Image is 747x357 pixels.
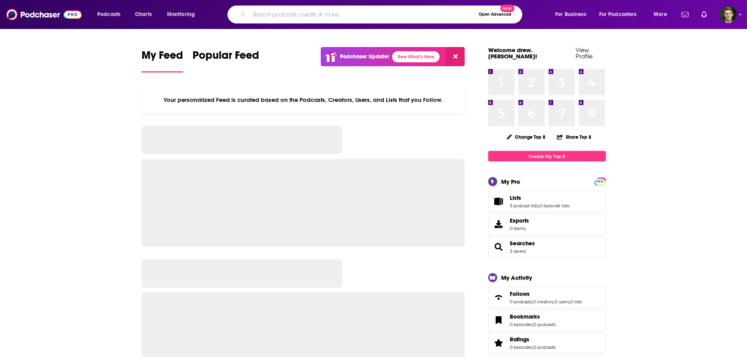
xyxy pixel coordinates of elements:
[554,299,554,304] span: ,
[554,299,569,304] a: 0 users
[510,313,556,320] a: Bookmarks
[510,313,540,320] span: Bookmarks
[510,299,532,304] a: 0 podcasts
[550,8,596,21] button: open menu
[510,290,582,297] a: Follows
[510,344,533,350] a: 0 episodes
[510,336,529,343] span: Ratings
[475,10,515,19] button: Open AdvancedNew
[595,179,605,185] span: PRO
[392,51,440,62] a: See What's New
[510,336,556,343] a: Ratings
[533,322,556,327] a: 0 podcasts
[510,290,530,297] span: Follows
[533,322,533,327] span: ,
[539,203,540,208] span: ,
[510,203,539,208] a: 3 podcast lists
[142,49,183,67] span: My Feed
[340,53,389,60] p: Podchaser Update!
[235,5,530,24] div: Search podcasts, credits, & more...
[488,46,537,60] a: Welcome drew.[PERSON_NAME]!
[97,9,120,20] span: Podcasts
[491,219,507,230] span: Exports
[488,151,606,161] a: Create My Top 8
[510,226,529,231] span: 0 items
[130,8,156,21] a: Charts
[599,9,637,20] span: For Podcasters
[500,5,514,12] span: New
[533,299,554,304] a: 0 creators
[570,299,582,304] a: 0 lists
[135,9,152,20] span: Charts
[510,240,535,247] a: Searches
[540,203,569,208] a: 0 episode lists
[576,46,593,60] a: View Profile
[533,344,533,350] span: ,
[6,7,82,22] img: Podchaser - Follow, Share and Rate Podcasts
[555,9,586,20] span: For Business
[502,132,551,142] button: Change Top 8
[594,8,648,21] button: open menu
[491,315,507,326] a: Bookmarks
[510,322,533,327] a: 0 episodes
[678,8,692,21] a: Show notifications dropdown
[488,236,606,257] span: Searches
[491,241,507,252] a: Searches
[488,191,606,212] span: Lists
[142,49,183,72] a: My Feed
[510,217,529,224] span: Exports
[488,332,606,353] span: Ratings
[488,310,606,331] span: Bookmarks
[501,274,532,281] div: My Activity
[510,194,521,201] span: Lists
[595,178,605,184] a: PRO
[142,87,465,113] div: Your personalized Feed is curated based on the Podcasts, Creators, Users, and Lists that you Follow.
[510,194,569,201] a: Lists
[488,214,606,235] a: Exports
[92,8,131,21] button: open menu
[698,8,710,21] a: Show notifications dropdown
[193,49,259,67] span: Popular Feed
[720,6,737,23] span: Logged in as drew.kilman
[491,196,507,207] a: Lists
[648,8,677,21] button: open menu
[488,287,606,308] span: Follows
[533,344,556,350] a: 0 podcasts
[556,129,592,145] button: Share Top 8
[249,8,475,21] input: Search podcasts, credits, & more...
[167,9,195,20] span: Monitoring
[532,299,533,304] span: ,
[479,13,511,16] span: Open Advanced
[720,6,737,23] button: Show profile menu
[569,299,570,304] span: ,
[510,248,525,254] a: 3 saved
[491,337,507,348] a: Ratings
[501,178,520,185] div: My Pro
[193,49,259,72] a: Popular Feed
[654,9,667,20] span: More
[162,8,205,21] button: open menu
[491,292,507,303] a: Follows
[720,6,737,23] img: User Profile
